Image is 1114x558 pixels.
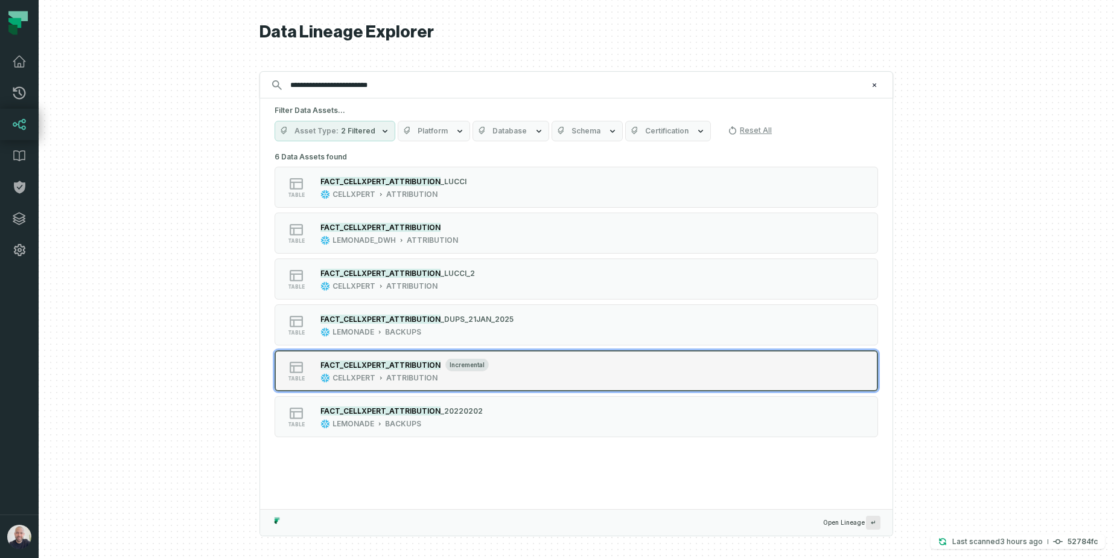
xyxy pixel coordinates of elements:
div: BACKUPS [385,419,421,429]
div: Suggestions [260,149,893,509]
span: 2 Filtered [341,126,375,136]
h5: Filter Data Assets... [275,106,878,115]
div: 6 Data Assets found [275,149,878,453]
span: Open Lineage [823,516,880,530]
relative-time: Sep 15, 2025, 6:10 AM GMT+3 [1000,537,1043,546]
span: Asset Type [294,126,339,136]
span: table [288,284,305,290]
span: _20220202 [441,406,483,415]
span: _LUCCI [441,177,466,186]
button: tableCELLXPERTATTRIBUTION [275,167,878,208]
div: CELLXPERT [333,373,375,383]
span: table [288,330,305,336]
div: ATTRIBUTION [386,281,438,291]
div: CELLXPERT [333,190,375,199]
button: tableincrementalCELLXPERTATTRIBUTION [275,350,878,391]
button: Certification [625,121,711,141]
button: Platform [398,121,470,141]
button: Last scanned[DATE] 6:10:41 AM52784fc [931,534,1105,549]
button: tableLEMONADEBACKUPS [275,304,878,345]
button: Reset All [723,121,777,140]
button: tableLEMONADE_DWHATTRIBUTION [275,213,878,254]
span: Database [492,126,527,136]
span: table [288,376,305,382]
mark: FACT_CELLXPERT_ATTRIBUTION [320,315,441,324]
span: table [288,192,305,198]
button: tableLEMONADEBACKUPS [275,396,878,437]
button: Database [473,121,549,141]
mark: FACT_CELLXPERT_ATTRIBUTION [320,361,441,370]
div: CELLXPERT [333,281,375,291]
span: Platform [418,126,448,136]
img: avatar of Daniel Ochoa Bimblich [7,525,31,549]
div: LEMONADE [333,419,374,429]
span: Certification [645,126,689,136]
span: _LUCCI_2 [441,269,475,278]
mark: FACT_CELLXPERT_ATTRIBUTION [320,177,441,186]
span: Press ↵ to add a new Data Asset to the graph [866,516,880,530]
p: Last scanned [952,536,1043,548]
div: LEMONADE [333,327,374,337]
span: incremental [445,358,489,371]
button: tableCELLXPERTATTRIBUTION [275,258,878,300]
h1: Data Lineage Explorer [259,22,893,43]
span: table [288,422,305,428]
span: _DUPS_21JAN_2025 [441,315,514,324]
mark: FACT_CELLXPERT_ATTRIBUTION [320,406,441,415]
h4: 52784fc [1068,538,1098,545]
div: BACKUPS [385,327,421,337]
mark: FACT_CELLXPERT_ATTRIBUTION [320,223,441,232]
div: ATTRIBUTION [386,373,438,383]
div: ATTRIBUTION [386,190,438,199]
span: Schema [571,126,600,136]
mark: FACT_CELLXPERT_ATTRIBUTION [320,269,441,278]
button: Schema [552,121,623,141]
span: table [288,238,305,244]
button: Clear search query [868,79,880,91]
button: Asset Type2 Filtered [275,121,395,141]
div: LEMONADE_DWH [333,236,396,245]
div: ATTRIBUTION [407,236,458,245]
